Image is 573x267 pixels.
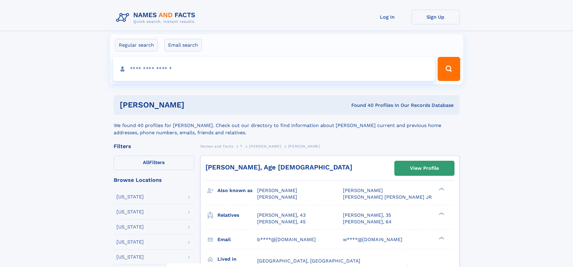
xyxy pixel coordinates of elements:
span: [PERSON_NAME] [257,194,297,200]
div: View Profile [410,161,439,175]
div: ❯ [437,187,445,191]
div: Browse Locations [114,177,194,183]
a: T [240,142,242,150]
span: [GEOGRAPHIC_DATA], [GEOGRAPHIC_DATA] [257,258,360,264]
label: Filters [114,156,194,170]
span: [PERSON_NAME] [249,144,281,148]
h3: Email [217,234,257,245]
h3: Lived in [217,254,257,264]
div: [US_STATE] [116,255,144,259]
span: All [143,160,149,165]
a: [PERSON_NAME], 35 [343,212,391,219]
div: ❯ [437,236,445,240]
label: Email search [164,39,202,51]
a: [PERSON_NAME], 64 [343,219,392,225]
a: [PERSON_NAME], 43 [257,212,306,219]
a: [PERSON_NAME], 45 [257,219,306,225]
button: Search Button [438,57,460,81]
a: Names and Facts [200,142,233,150]
div: We found 40 profiles for [PERSON_NAME]. Check out our directory to find information about [PERSON... [114,115,460,136]
a: View Profile [395,161,454,175]
span: T [240,144,242,148]
a: Sign Up [411,10,460,24]
a: [PERSON_NAME], Age [DEMOGRAPHIC_DATA] [205,163,352,171]
div: [US_STATE] [116,210,144,214]
span: [PERSON_NAME] [343,188,383,193]
img: Logo Names and Facts [114,10,200,26]
div: Found 40 Profiles In Our Records Database [268,102,454,109]
span: [PERSON_NAME] [PERSON_NAME] JR [343,194,432,200]
a: Log In [363,10,411,24]
a: [PERSON_NAME] [249,142,281,150]
label: Regular search [115,39,158,51]
h3: Relatives [217,210,257,220]
div: [US_STATE] [116,194,144,199]
div: ❯ [437,212,445,216]
h3: Also known as [217,185,257,196]
span: [PERSON_NAME] [288,144,320,148]
span: [PERSON_NAME] [257,188,297,193]
div: [US_STATE] [116,225,144,229]
input: search input [113,57,435,81]
div: Filters [114,144,194,149]
h1: [PERSON_NAME] [120,101,268,109]
div: [US_STATE] [116,240,144,244]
